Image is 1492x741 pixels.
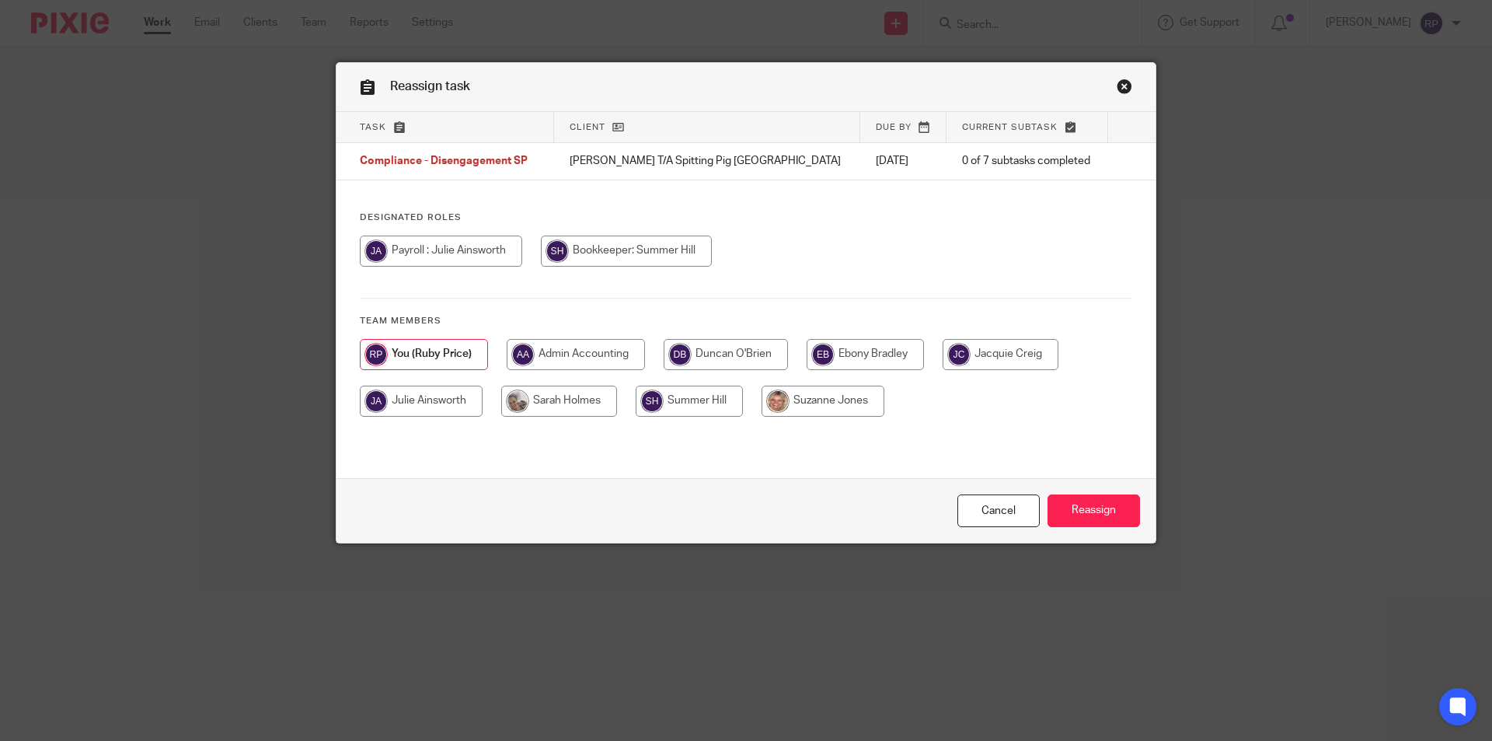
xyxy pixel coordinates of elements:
span: Current subtask [962,123,1058,131]
span: Client [570,123,605,131]
h4: Team members [360,315,1132,327]
span: Task [360,123,386,131]
span: Compliance - Disengagement SP [360,156,528,167]
a: Close this dialog window [957,495,1040,528]
p: [PERSON_NAME] T/A Spitting Pig [GEOGRAPHIC_DATA] [570,153,845,169]
h4: Designated Roles [360,211,1132,224]
span: Due by [876,123,912,131]
a: Close this dialog window [1117,79,1132,100]
span: Reassign task [390,80,470,93]
td: 0 of 7 subtasks completed [946,143,1108,180]
input: Reassign [1048,495,1140,528]
p: [DATE] [876,153,931,169]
